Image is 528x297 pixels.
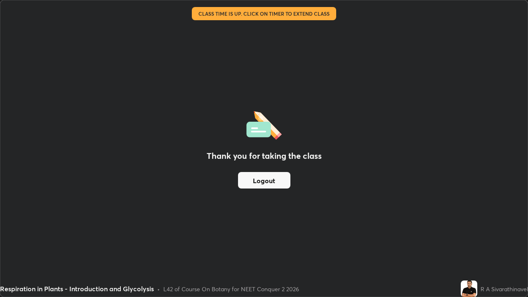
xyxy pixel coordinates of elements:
[207,150,322,162] h2: Thank you for taking the class
[238,172,290,189] button: Logout
[157,285,160,293] div: •
[246,108,282,140] img: offlineFeedback.1438e8b3.svg
[163,285,299,293] div: L42 of Course On Botany for NEET Conquer 2 2026
[461,280,477,297] img: 353fb1e8e3254d6685d4e4cd38085dfd.jpg
[481,285,528,293] div: R A Sivarathinavel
